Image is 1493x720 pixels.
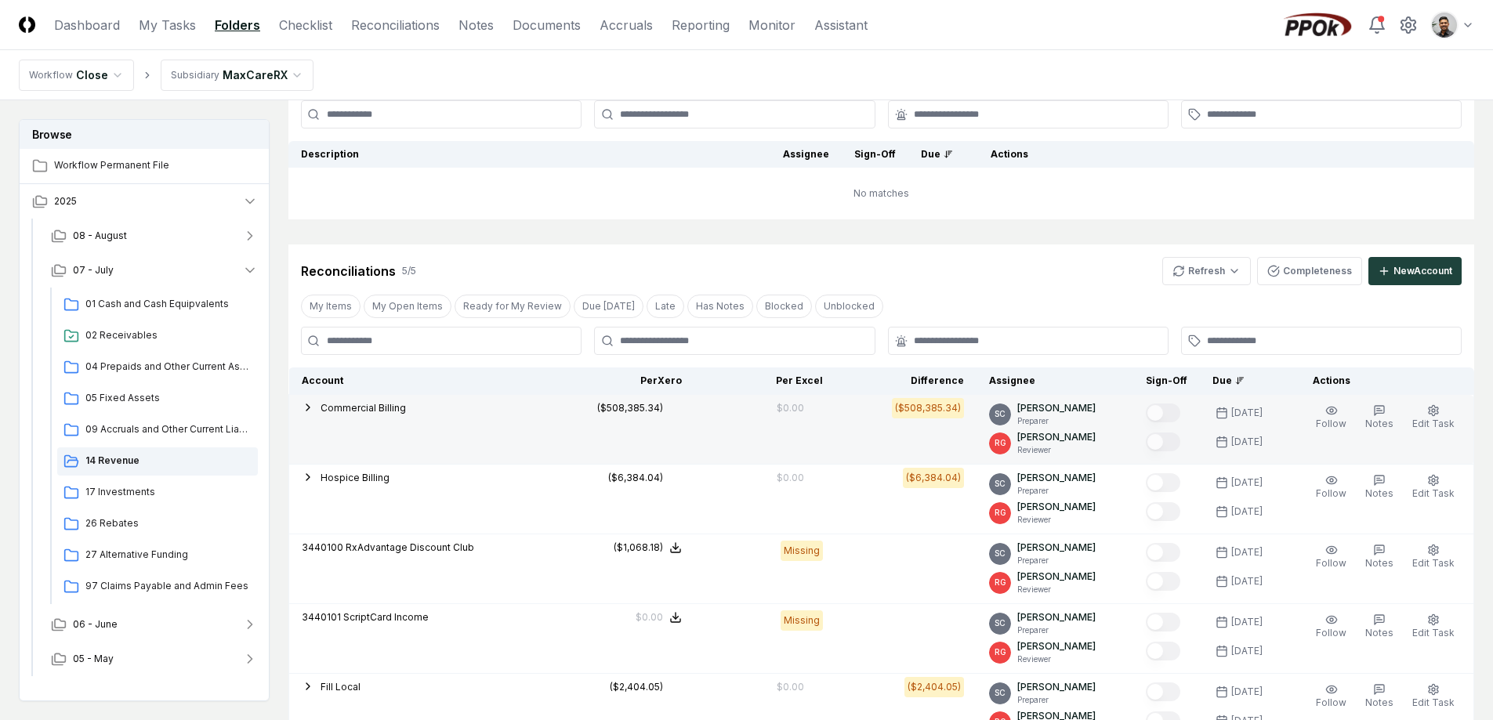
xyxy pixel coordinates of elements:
[1017,653,1096,665] p: Reviewer
[513,16,581,34] a: Documents
[1017,471,1096,485] p: [PERSON_NAME]
[1365,487,1393,499] span: Notes
[73,652,114,666] span: 05 - May
[895,401,961,415] div: ($508,385.34)
[600,16,653,34] a: Accruals
[553,367,694,395] th: Per Xero
[73,263,114,277] span: 07 - July
[1412,418,1455,429] span: Edit Task
[1017,584,1096,595] p: Reviewer
[343,611,429,623] span: ScriptCard Income
[1362,610,1397,643] button: Notes
[321,471,390,485] button: Hospice Billing
[781,541,823,561] div: Missing
[995,548,1006,559] span: SC
[1432,13,1457,38] img: d09822cc-9b6d-4858-8d66-9570c114c672_eec49429-a748-49a0-a6ec-c7bd01c6482e.png
[20,184,270,219] button: 2025
[842,141,908,168] th: Sign-Off
[1146,642,1180,660] button: Mark complete
[85,297,252,311] span: 01 Cash and Cash Equipvalents
[38,253,270,288] button: 07 - July
[1412,627,1455,639] span: Edit Task
[1362,680,1397,713] button: Notes
[54,16,120,34] a: Dashboard
[1409,541,1458,573] button: Edit Task
[1231,435,1263,449] div: [DATE]
[608,471,663,485] div: ($6,384.04)
[321,680,361,694] button: Fill Local
[748,16,795,34] a: Monitor
[1017,415,1096,427] p: Preparer
[777,471,804,485] div: $0.00
[995,577,1006,588] span: RG
[321,401,406,415] button: Commercial Billing
[1231,685,1263,699] div: [DATE]
[1316,418,1346,429] span: Follow
[835,367,977,395] th: Difference
[54,158,258,172] span: Workflow Permanent File
[73,229,127,243] span: 08 - August
[288,141,770,168] th: Description
[1316,557,1346,569] span: Follow
[1300,374,1462,388] div: Actions
[672,16,730,34] a: Reporting
[687,295,753,318] button: Has Notes
[1017,610,1096,624] p: [PERSON_NAME]
[1409,471,1458,504] button: Edit Task
[995,646,1006,658] span: RG
[301,295,361,318] button: My Items
[1146,473,1180,492] button: Mark complete
[1365,627,1393,639] span: Notes
[1017,485,1096,497] p: Preparer
[54,194,77,208] span: 2025
[1231,574,1263,588] div: [DATE]
[458,16,494,34] a: Notes
[85,328,252,342] span: 02 Receivables
[777,680,804,694] div: $0.00
[906,471,961,485] div: ($6,384.04)
[1162,257,1251,285] button: Refresh
[302,541,343,553] span: 3440100
[574,295,643,318] button: Due Today
[19,16,35,33] img: Logo
[777,401,804,415] div: $0.00
[73,617,118,631] span: 06 - June
[1146,502,1180,521] button: Mark complete
[1017,430,1096,444] p: [PERSON_NAME]
[694,367,835,395] th: Per Excel
[614,541,682,555] button: ($1,068.18)
[1017,444,1096,456] p: Reviewer
[20,120,269,149] h3: Browse
[636,610,663,624] div: $0.00
[1146,613,1180,631] button: Mark complete
[321,402,406,414] span: Commercial Billing
[85,485,252,499] span: 17 Investments
[85,516,252,530] span: 26 Rebates
[1231,505,1263,519] div: [DATE]
[1146,572,1180,591] button: Mark complete
[995,408,1006,420] span: SC
[1231,644,1263,658] div: [DATE]
[1017,694,1096,706] p: Preparer
[1133,367,1200,395] th: Sign-Off
[781,610,823,631] div: Missing
[85,579,252,593] span: 97 Claims Payable and Admin Fees
[636,610,682,624] button: $0.00
[1409,680,1458,713] button: Edit Task
[57,447,258,476] a: 14 Revenue
[279,16,332,34] a: Checklist
[647,295,684,318] button: Late
[1393,264,1452,278] div: New Account
[57,385,258,413] a: 05 Fixed Assets
[57,322,258,350] a: 02 Receivables
[1017,680,1096,694] p: [PERSON_NAME]
[38,607,270,642] button: 06 - June
[288,168,1474,219] td: No matches
[995,617,1006,629] span: SC
[1313,401,1350,434] button: Follow
[1368,257,1462,285] button: NewAccount
[57,353,258,382] a: 04 Prepaids and Other Current Assets
[1231,615,1263,629] div: [DATE]
[995,478,1006,490] span: SC
[1313,680,1350,713] button: Follow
